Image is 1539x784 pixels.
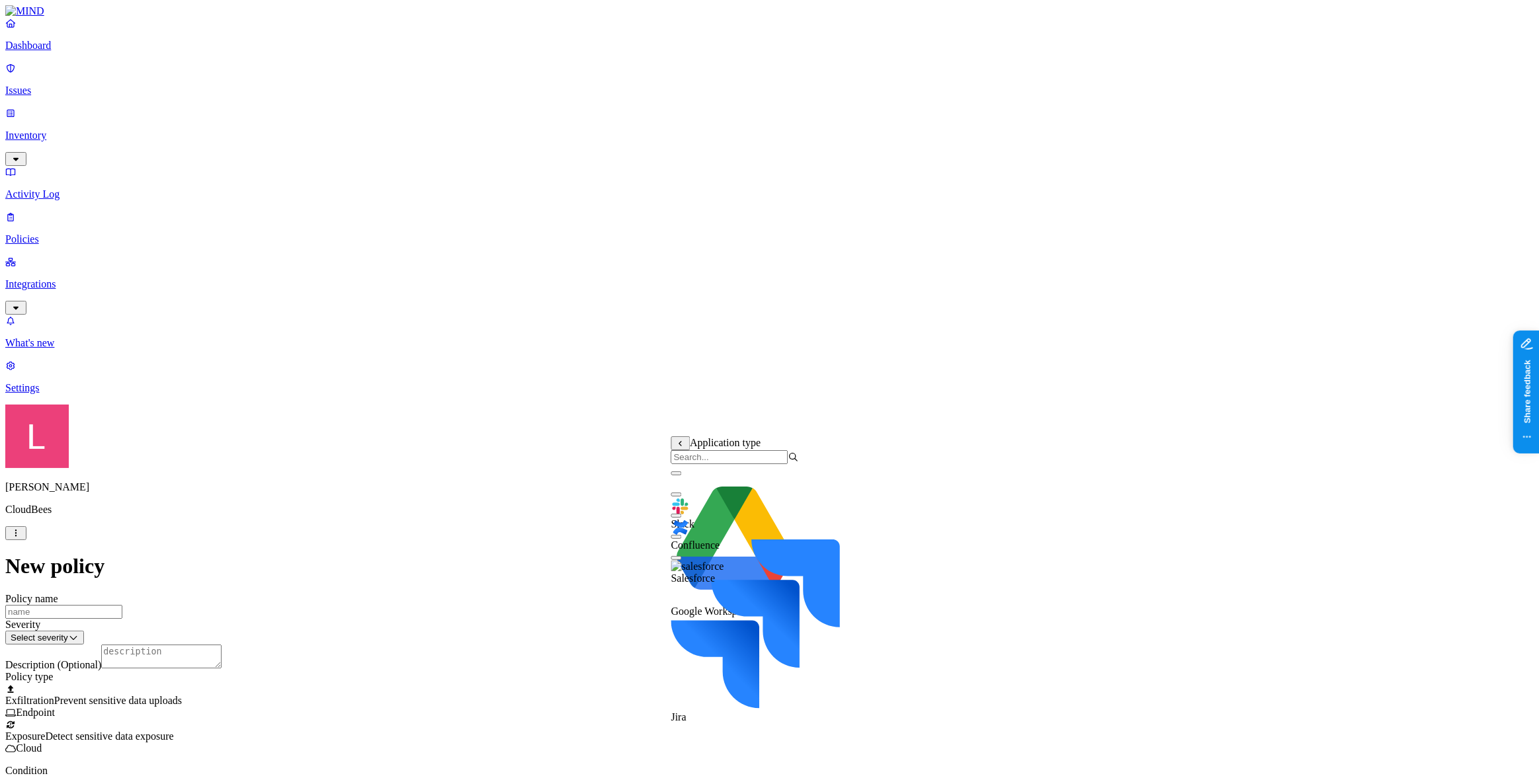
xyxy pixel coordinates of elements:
[5,85,1534,97] p: Issues
[5,278,1534,290] p: Integrations
[671,572,716,584] span: Salesforce
[5,730,45,742] span: Exposure
[5,256,1534,313] a: Integrations
[5,5,44,17] img: MIND
[5,671,53,682] label: Policy type
[5,554,1534,578] h1: New policy
[671,497,690,516] img: slack
[5,765,1534,777] p: Condition
[671,539,841,709] img: jira
[5,382,1534,394] p: Settings
[5,405,69,468] img: Landen Brown
[671,476,798,603] img: google-drive
[671,518,690,537] img: confluence
[5,233,1534,245] p: Policies
[5,62,1534,97] a: Issues
[5,605,122,619] input: name
[5,360,1534,394] a: Settings
[690,437,761,448] span: Application type
[5,593,58,604] label: Policy name
[54,695,182,706] span: Prevent sensitive data uploads
[45,730,173,742] span: Detect sensitive data exposure
[5,659,101,670] label: Description (Optional)
[5,337,1534,349] p: What's new
[5,619,40,630] label: Severity
[5,707,1534,719] div: Endpoint
[5,504,1534,516] p: CloudBees
[5,188,1534,200] p: Activity Log
[5,5,1534,17] a: MIND
[5,17,1534,52] a: Dashboard
[671,711,686,723] span: Jira
[5,166,1534,200] a: Activity Log
[5,695,54,706] span: Exfiltration
[5,481,1534,493] p: [PERSON_NAME]
[5,742,1534,754] div: Cloud
[5,40,1534,52] p: Dashboard
[671,450,788,464] input: Search...
[5,211,1534,245] a: Policies
[5,130,1534,141] p: Inventory
[5,107,1534,164] a: Inventory
[671,561,724,572] img: salesforce
[5,315,1534,349] a: What's new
